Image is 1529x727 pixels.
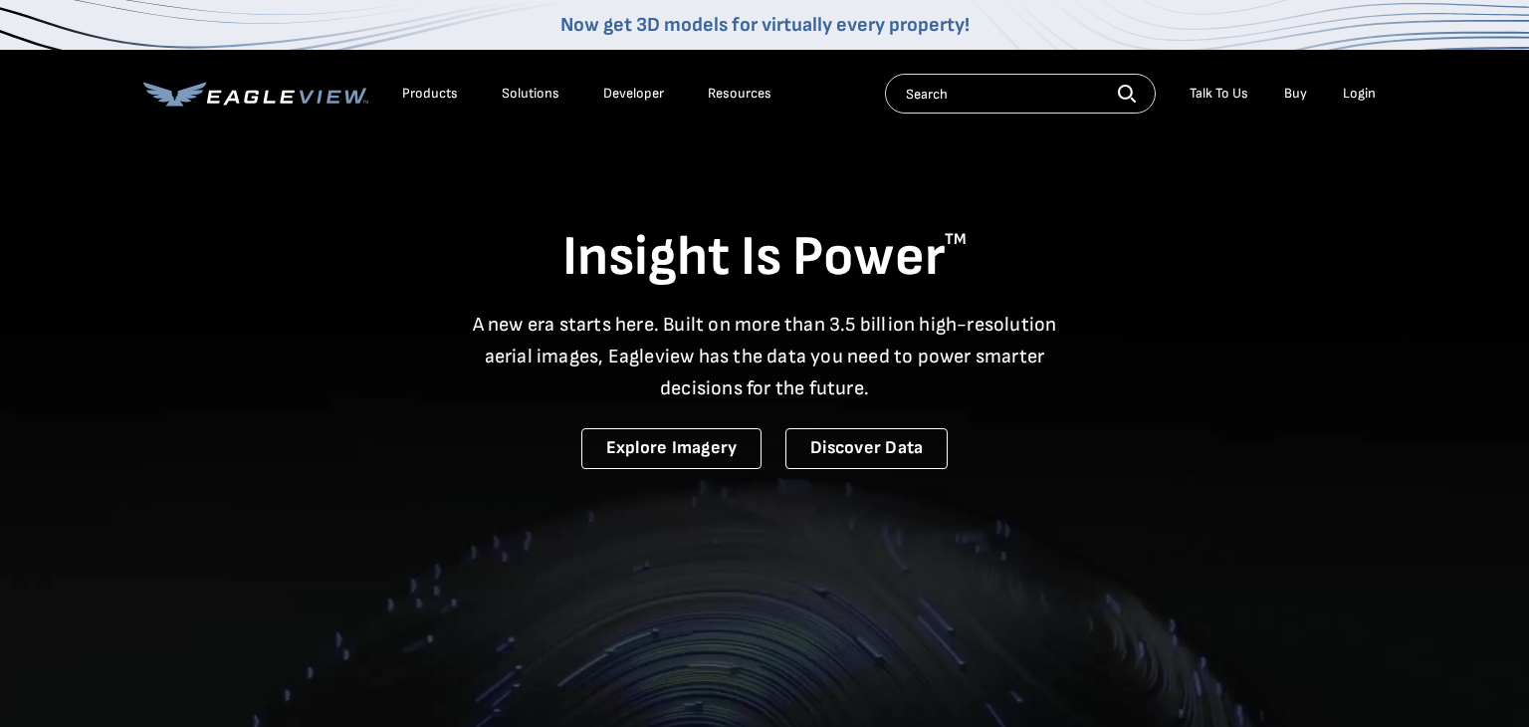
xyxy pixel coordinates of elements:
div: Talk To Us [1190,85,1248,103]
a: Discover Data [785,428,948,469]
a: Explore Imagery [581,428,763,469]
a: Developer [603,85,664,103]
input: Search [885,74,1156,114]
a: Buy [1284,85,1307,103]
div: Solutions [502,85,559,103]
div: Login [1343,85,1376,103]
a: Now get 3D models for virtually every property! [560,13,970,37]
h1: Insight Is Power [143,223,1386,293]
sup: TM [945,230,967,249]
div: Products [402,85,458,103]
p: A new era starts here. Built on more than 3.5 billion high-resolution aerial images, Eagleview ha... [460,309,1069,404]
div: Resources [708,85,771,103]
